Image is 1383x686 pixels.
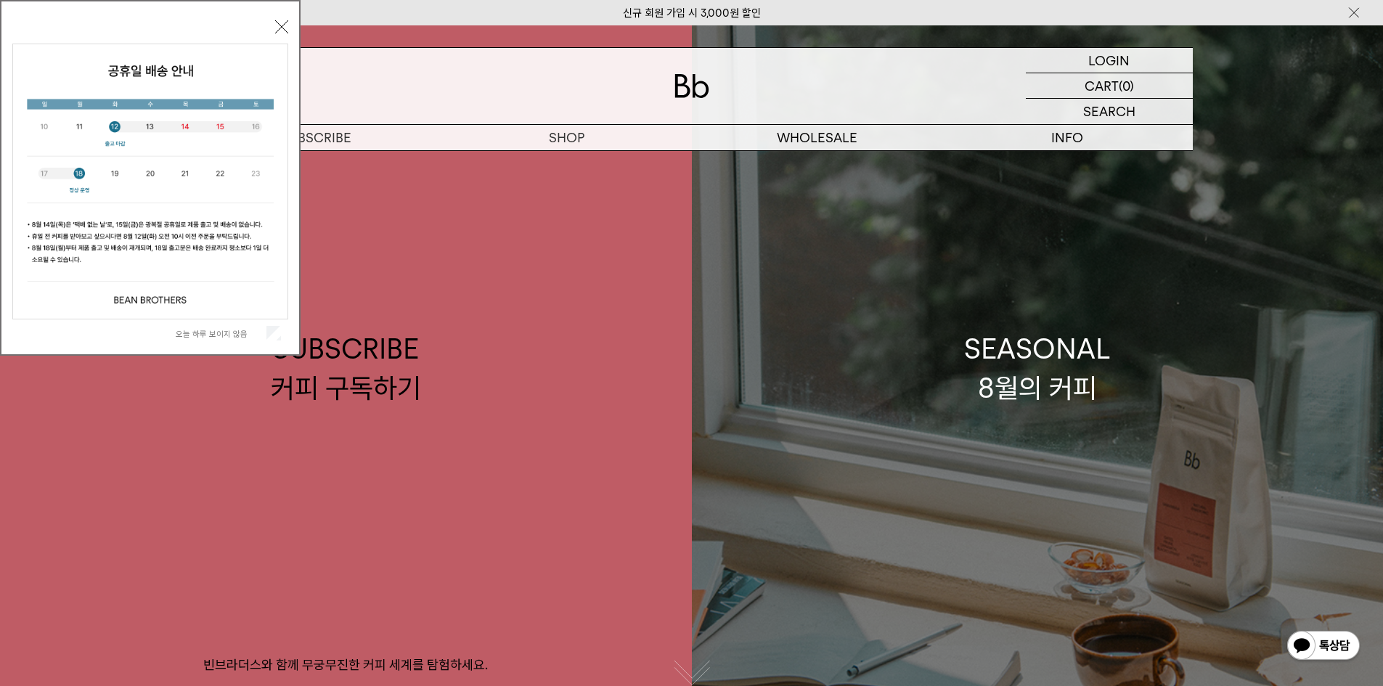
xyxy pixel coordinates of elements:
[1119,73,1134,98] p: (0)
[623,7,761,20] a: 신규 회원 가입 시 3,000원 할인
[1085,73,1119,98] p: CART
[674,74,709,98] img: 로고
[1286,629,1361,664] img: 카카오톡 채널 1:1 채팅 버튼
[13,44,287,319] img: cb63d4bbb2e6550c365f227fdc69b27f_113810.jpg
[692,125,942,150] p: WHOLESALE
[1026,48,1193,73] a: LOGIN
[942,125,1193,150] p: INFO
[271,330,421,407] div: SUBSCRIBE 커피 구독하기
[1083,99,1135,124] p: SEARCH
[275,20,288,33] button: 닫기
[964,330,1111,407] div: SEASONAL 8월의 커피
[176,329,264,339] label: 오늘 하루 보이지 않음
[1088,48,1130,73] p: LOGIN
[191,125,441,150] a: SUBSCRIBE
[441,125,692,150] a: SHOP
[1026,73,1193,99] a: CART (0)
